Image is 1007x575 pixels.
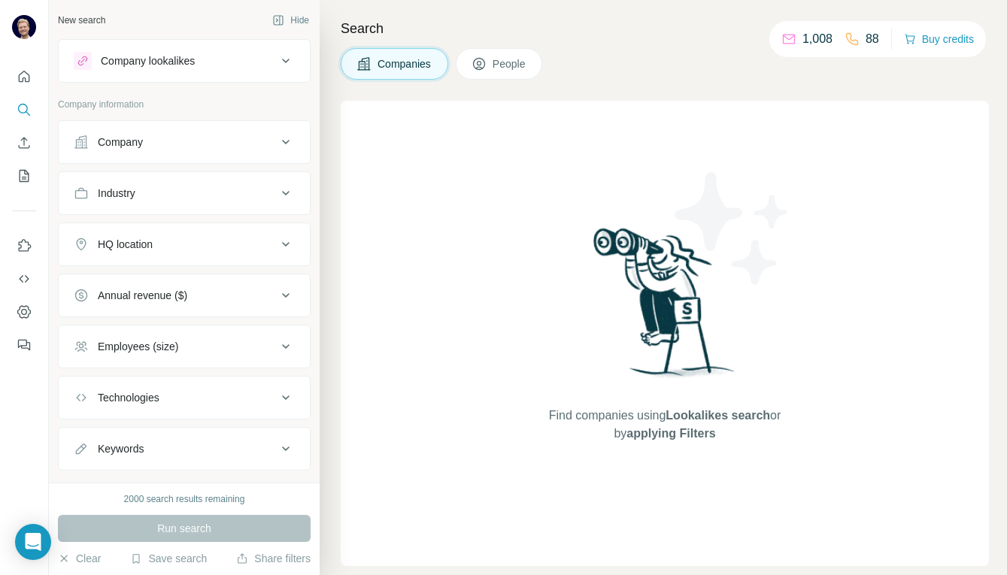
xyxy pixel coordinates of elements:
h4: Search [341,18,989,39]
button: Feedback [12,331,36,359]
img: Surfe Illustration - Woman searching with binoculars [587,224,743,392]
button: Employees (size) [59,328,310,365]
button: Annual revenue ($) [59,277,310,313]
div: Keywords [98,441,144,456]
button: Dashboard [12,298,36,325]
button: Share filters [236,551,311,566]
div: Open Intercom Messenger [15,524,51,560]
img: Avatar [12,15,36,39]
button: Use Surfe API [12,265,36,292]
button: Hide [262,9,320,32]
button: Use Surfe on LinkedIn [12,232,36,259]
button: Technologies [59,380,310,416]
button: Clear [58,551,101,566]
div: Employees (size) [98,339,178,354]
button: Keywords [59,431,310,467]
span: Companies [378,56,432,71]
div: HQ location [98,237,153,252]
button: Company [59,124,310,160]
button: Enrich CSV [12,129,36,156]
div: Annual revenue ($) [98,288,187,303]
div: Company lookalikes [101,53,195,68]
button: Search [12,96,36,123]
button: HQ location [59,226,310,262]
p: 1,008 [802,30,833,48]
span: Find companies using or by [544,407,785,443]
button: Buy credits [904,29,974,50]
div: New search [58,14,105,27]
button: Company lookalikes [59,43,310,79]
span: People [493,56,527,71]
p: Company information [58,98,311,111]
div: 2000 search results remaining [124,492,245,506]
p: 88 [866,30,879,48]
div: Technologies [98,390,159,405]
div: Company [98,135,143,150]
div: Industry [98,186,135,201]
button: Quick start [12,63,36,90]
img: Surfe Illustration - Stars [665,161,800,296]
span: applying Filters [626,427,715,440]
button: My lists [12,162,36,189]
button: Save search [130,551,207,566]
button: Industry [59,175,310,211]
span: Lookalikes search [666,409,770,422]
